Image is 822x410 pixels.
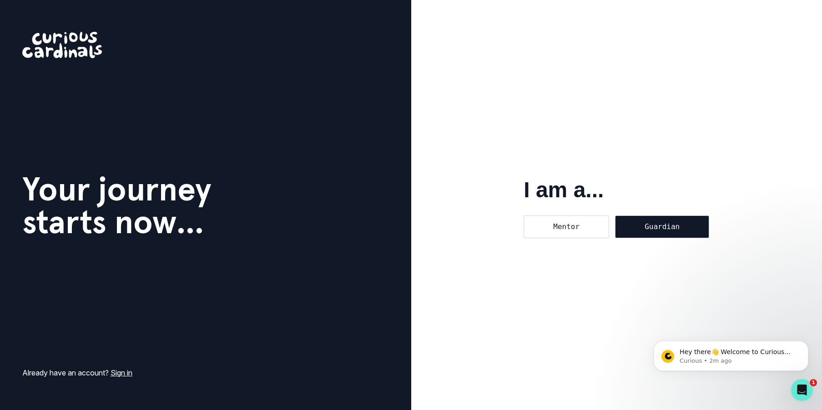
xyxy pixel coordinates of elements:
div: Mentor [524,215,609,238]
iframe: Intercom notifications message [640,322,822,385]
iframe: Intercom live chat [791,379,813,401]
a: Sign in [111,368,132,377]
p: Already have an account? [22,367,132,378]
h2: I am a... [524,179,709,201]
span: 1 [810,379,817,386]
h1: Your journey starts now... [22,173,212,238]
img: Curious Cardinals Logo [22,32,102,58]
div: Guardian [615,215,709,238]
